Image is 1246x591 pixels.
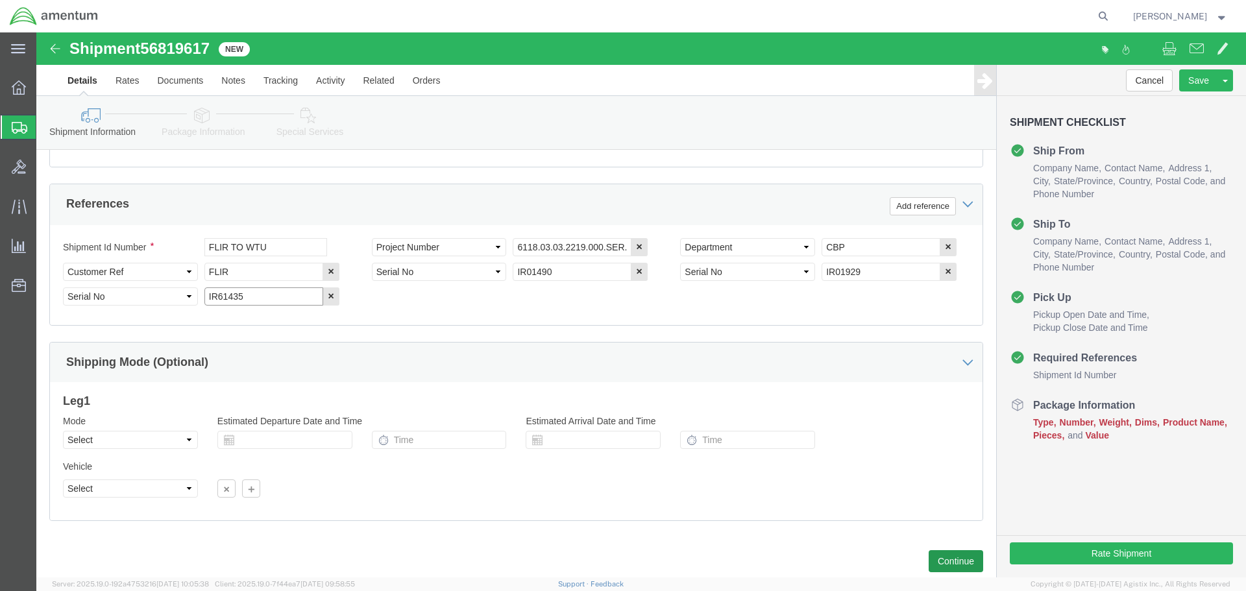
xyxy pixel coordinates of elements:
span: [DATE] 10:05:38 [156,580,209,588]
a: Support [558,580,591,588]
a: Feedback [591,580,624,588]
span: Nick Riddle [1133,9,1207,23]
span: Copyright © [DATE]-[DATE] Agistix Inc., All Rights Reserved [1031,579,1230,590]
span: [DATE] 09:58:55 [300,580,355,588]
iframe: FS Legacy Container [36,32,1246,577]
span: Client: 2025.19.0-7f44ea7 [215,580,355,588]
button: [PERSON_NAME] [1132,8,1228,24]
span: Server: 2025.19.0-192a4753216 [52,580,209,588]
img: logo [9,6,99,26]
